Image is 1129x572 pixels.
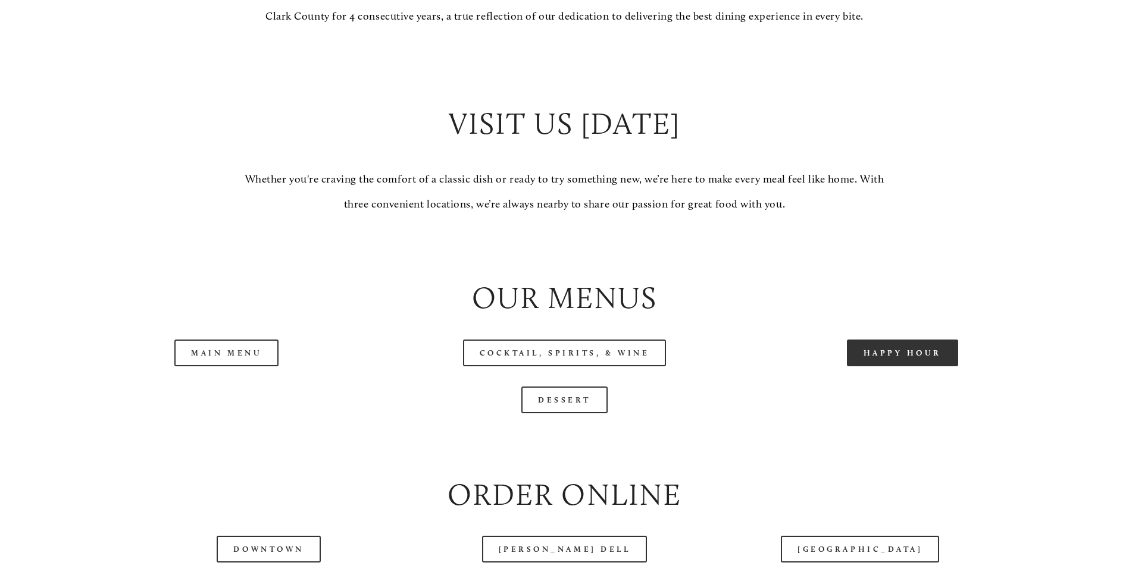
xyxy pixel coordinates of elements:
p: Whether you're craving the comfort of a classic dish or ready to try something new, we’re here to... [237,167,893,216]
h2: Our Menus [68,277,1061,319]
a: Happy Hour [847,340,959,366]
h2: Visit Us [DATE] [237,103,893,145]
a: Main Menu [174,340,279,366]
a: [GEOGRAPHIC_DATA] [781,536,939,562]
img: Amaro's Table [34,4,93,64]
a: Cocktail, Spirits, & Wine [463,340,667,366]
a: Downtown [217,536,320,562]
a: [PERSON_NAME] Dell [482,536,648,562]
a: Dessert [521,386,608,413]
h2: Order Online [68,474,1061,516]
